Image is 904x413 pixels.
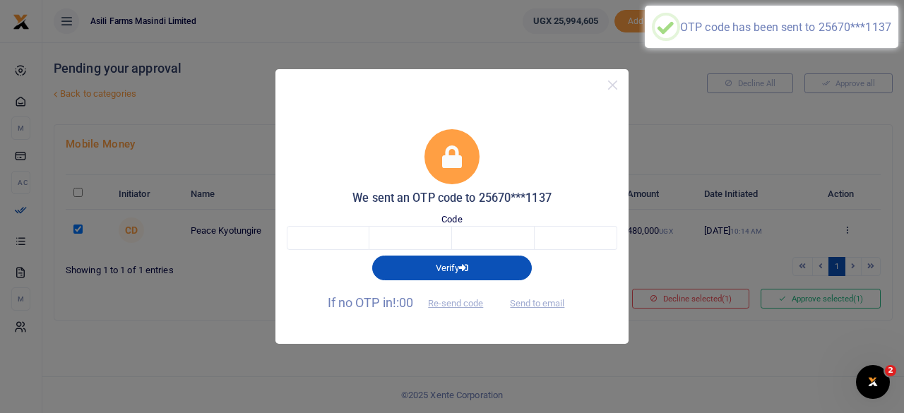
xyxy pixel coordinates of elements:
h5: We sent an OTP code to 25670***1137 [287,191,617,205]
span: !:00 [393,295,413,310]
iframe: Intercom live chat [856,365,890,399]
span: If no OTP in [328,295,496,310]
div: OTP code has been sent to 25670***1137 [680,20,891,34]
button: Verify [372,256,532,280]
button: Close [602,75,623,95]
label: Code [441,213,462,227]
span: 2 [885,365,896,376]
